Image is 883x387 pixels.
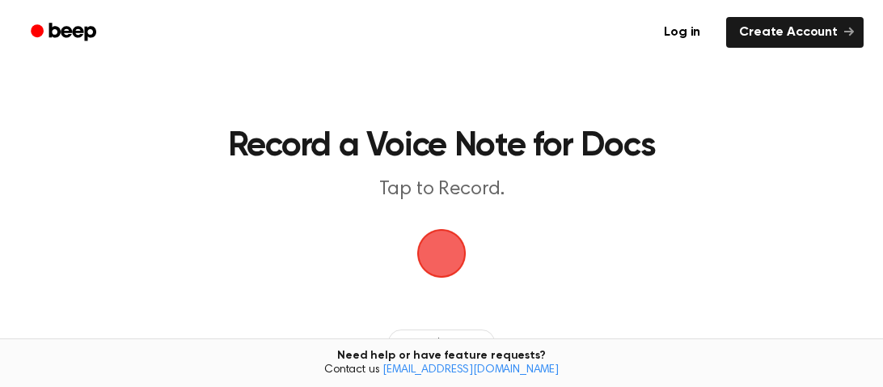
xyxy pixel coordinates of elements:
[726,17,864,48] a: Create Account
[388,330,495,355] button: Recording History
[175,176,708,203] p: Tap to Record.
[648,14,716,51] a: Log in
[417,229,466,278] button: Beep Logo
[412,335,484,350] span: Recording History
[19,17,111,49] a: Beep
[175,130,708,164] h1: Record a Voice Note for Docs
[10,364,873,378] span: Contact us
[382,364,559,376] a: [EMAIL_ADDRESS][DOMAIN_NAME]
